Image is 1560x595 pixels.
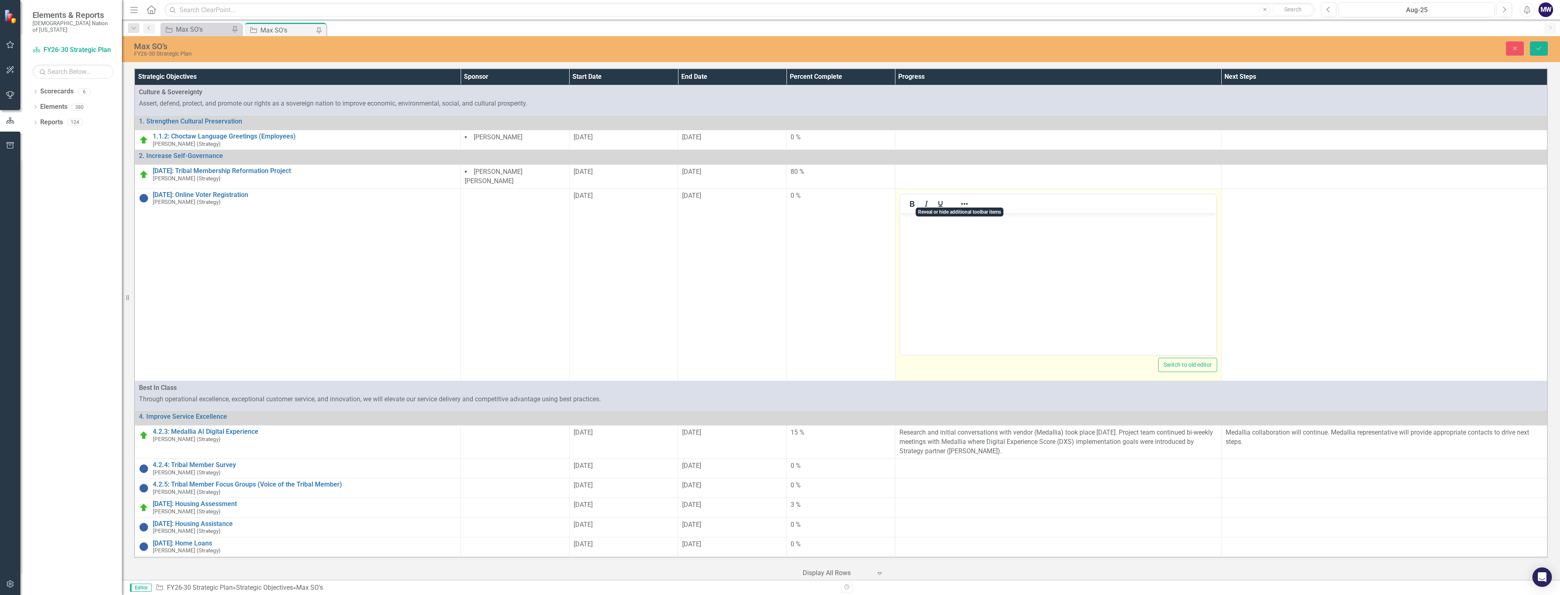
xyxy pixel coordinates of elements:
[139,135,149,145] img: On Target
[134,51,945,57] div: FY26-30 Strategic Plan
[32,65,114,79] input: Search Below...
[156,583,835,593] div: » »
[71,104,87,110] div: 380
[1532,567,1552,587] div: Open Intercom Messenger
[682,192,701,199] span: [DATE]
[139,464,149,474] img: Not Started
[32,20,114,33] small: [DEMOGRAPHIC_DATA] Nation of [US_STATE]
[682,481,701,489] span: [DATE]
[139,152,1543,160] a: 2. Increase Self-Governance
[176,24,230,35] div: Max SO's
[139,99,1543,108] p: Assert, defend, protect, and promote our rights as a sovereign nation to improve economic, enviro...
[130,584,152,592] span: Editor
[682,462,701,470] span: [DATE]
[574,462,593,470] span: [DATE]
[139,522,149,532] img: Not Started
[139,193,149,203] img: Not Started
[32,10,114,20] span: Elements & Reports
[1538,2,1553,17] button: MW
[682,521,701,528] span: [DATE]
[153,175,221,182] small: [PERSON_NAME] (Strategy)
[153,520,456,528] a: [DATE]: Housing Assistance
[139,413,1543,420] a: 4. Improve Service Excellence
[32,45,114,55] a: FY26-30 Strategic Plan
[153,461,456,469] a: 4.2.4: Tribal Member Survey
[1284,6,1302,13] span: Search
[919,198,933,210] button: Italic
[260,25,314,35] div: Max SO's
[791,133,890,142] div: 0 %
[153,540,456,547] a: [DATE]: Home Loans
[67,119,83,126] div: 124
[153,191,456,199] a: [DATE]: Online Voter Registration
[791,428,890,437] div: 15 %
[791,540,890,549] div: 0 %
[574,540,593,548] span: [DATE]
[682,501,701,508] span: [DATE]
[153,199,221,205] small: [PERSON_NAME] (Strategy)
[934,198,947,210] button: Underline
[574,133,593,141] span: [DATE]
[139,483,149,493] img: Not Started
[905,198,919,210] button: Bold
[153,470,221,476] small: [PERSON_NAME] (Strategy)
[574,501,593,508] span: [DATE]
[139,170,149,180] img: On Target
[296,584,323,591] div: Max SO's
[574,428,593,436] span: [DATE]
[574,481,593,489] span: [DATE]
[1339,2,1495,17] button: Aug-25
[574,168,593,175] span: [DATE]
[139,542,149,552] img: Not Started
[682,133,701,141] span: [DATE]
[1158,358,1217,372] button: Switch to old editor
[40,102,67,112] a: Elements
[139,118,1543,125] a: 1. Strengthen Cultural Preservation
[153,489,221,495] small: [PERSON_NAME] (Strategy)
[165,3,1315,17] input: Search ClearPoint...
[40,118,63,127] a: Reports
[574,192,593,199] span: [DATE]
[153,436,221,442] small: [PERSON_NAME] (Strategy)
[474,133,522,141] span: [PERSON_NAME]
[574,521,593,528] span: [DATE]
[791,461,890,471] div: 0 %
[139,383,1543,393] span: Best In Class
[236,584,293,591] a: Strategic Objectives
[1341,5,1492,15] div: Aug-25
[78,88,91,95] div: 6
[791,481,890,490] div: 0 %
[682,168,701,175] span: [DATE]
[153,133,456,140] a: 1.1.2: Choctaw Language Greetings (Employees)
[1272,4,1313,15] button: Search
[162,24,230,35] a: Max SO's
[139,503,149,513] img: On Target
[900,213,1216,355] iframe: Rich Text Area
[791,520,890,530] div: 0 %
[139,395,1543,404] p: Through operational excellence, exceptional customer service, and innovation, we will elevate our...
[682,540,701,548] span: [DATE]
[134,42,945,51] div: Max SO's
[153,481,456,488] a: 4.2.5: Tribal Member Focus Groups (Voice of the Tribal Member)
[791,500,890,510] div: 3 %
[139,431,149,440] img: On Target
[153,428,456,435] a: 4.2.3: Medallia AI Digital Experience
[791,167,890,177] div: 80 %
[40,87,74,96] a: Scorecards
[153,141,221,147] small: [PERSON_NAME] (Strategy)
[4,9,18,24] img: ClearPoint Strategy
[153,508,221,515] small: [PERSON_NAME] (Strategy)
[153,167,456,175] a: [DATE]: Tribal Membership Reformation Project
[465,168,522,185] span: [PERSON_NAME] [PERSON_NAME]
[153,500,456,508] a: [DATE]: Housing Assessment
[153,528,221,534] small: [PERSON_NAME] (Strategy)
[958,198,971,210] button: Reveal or hide additional toolbar items
[899,428,1217,456] p: Research and initial conversations with vendor (Medallia) took place [DATE]. Project team continu...
[167,584,233,591] a: FY26-30 Strategic Plan
[139,88,1543,97] span: Culture & Sovereignty
[682,428,701,436] span: [DATE]
[1226,428,1543,447] p: Medallia collaboration will continue. Medallia representative will provide appropriate contacts t...
[153,547,221,554] small: [PERSON_NAME] (Strategy)
[791,191,890,201] div: 0 %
